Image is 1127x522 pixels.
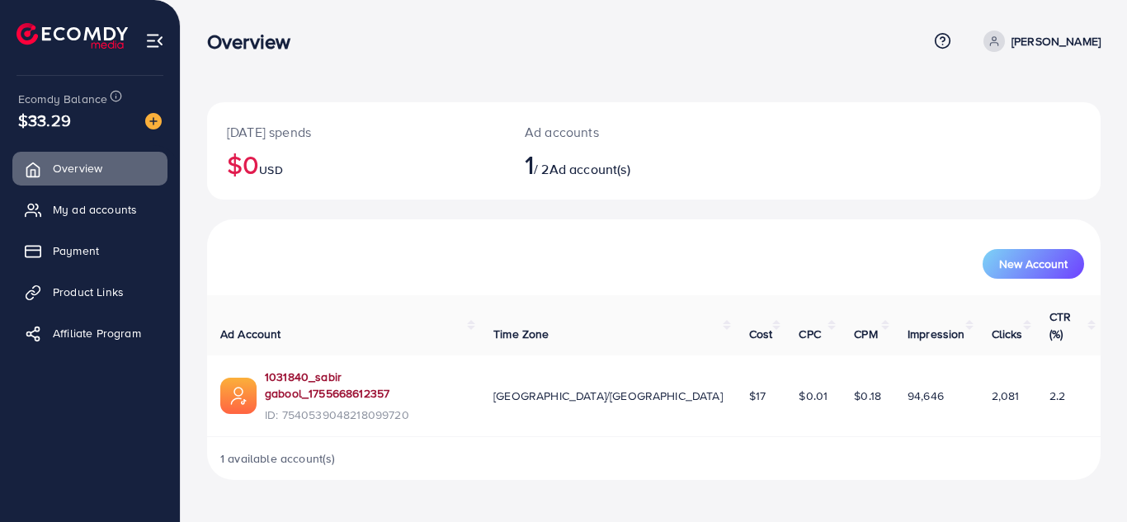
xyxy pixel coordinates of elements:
[549,160,630,178] span: Ad account(s)
[525,145,534,183] span: 1
[259,162,282,178] span: USD
[12,193,167,226] a: My ad accounts
[265,407,467,423] span: ID: 7540539048218099720
[493,388,723,404] span: [GEOGRAPHIC_DATA]/[GEOGRAPHIC_DATA]
[227,122,485,142] p: [DATE] spends
[1049,308,1071,341] span: CTR (%)
[908,388,944,404] span: 94,646
[799,326,820,342] span: CPC
[992,388,1020,404] span: 2,081
[854,388,881,404] span: $0.18
[749,326,773,342] span: Cost
[53,325,141,341] span: Affiliate Program
[17,23,128,49] img: logo
[220,450,336,467] span: 1 available account(s)
[145,113,162,129] img: image
[53,284,124,300] span: Product Links
[1049,388,1065,404] span: 2.2
[265,369,467,402] a: 1031840_sabir gabool_1755668612357
[992,326,1023,342] span: Clicks
[12,275,167,308] a: Product Links
[749,388,766,404] span: $17
[53,201,137,218] span: My ad accounts
[12,317,167,350] a: Affiliate Program
[12,234,167,267] a: Payment
[1057,448,1115,510] iframe: Chat
[53,242,99,259] span: Payment
[18,108,71,132] span: $33.29
[525,148,709,180] h2: / 2
[227,148,485,180] h2: $0
[1011,31,1101,51] p: [PERSON_NAME]
[18,91,107,107] span: Ecomdy Balance
[220,378,257,414] img: ic-ads-acc.e4c84228.svg
[854,326,877,342] span: CPM
[799,388,828,404] span: $0.01
[220,326,281,342] span: Ad Account
[53,160,102,176] span: Overview
[145,31,164,50] img: menu
[207,30,304,54] h3: Overview
[525,122,709,142] p: Ad accounts
[999,258,1068,270] span: New Account
[983,249,1084,279] button: New Account
[908,326,965,342] span: Impression
[977,31,1101,52] a: [PERSON_NAME]
[493,326,549,342] span: Time Zone
[12,152,167,185] a: Overview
